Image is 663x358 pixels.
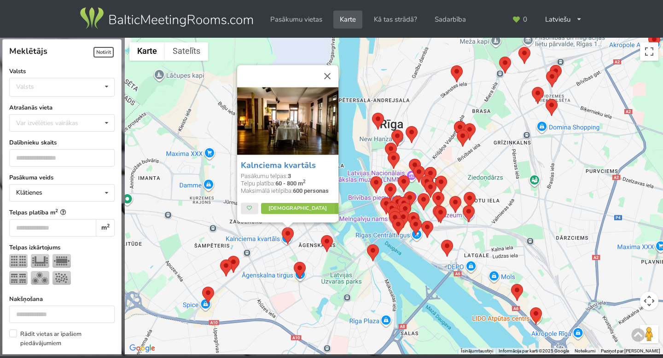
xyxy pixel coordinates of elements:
button: Aizvērt [316,65,338,87]
div: Telpu platība: [241,180,335,187]
a: Apgabala atvēršana pakalpojumā Google Maps (tiks atvērts jauns logs) [127,342,157,354]
a: Kā tas strādā? [367,11,424,29]
img: U-Veids [31,254,49,268]
img: Teātris [9,254,28,268]
span: Notīrīt [93,47,114,58]
a: Karte [333,11,362,29]
span: 0 [523,16,527,23]
div: Keywords by Traffic [102,54,155,60]
label: Dalībnieku skaits [9,138,115,147]
div: Var izvēlēties vairākas [14,117,99,128]
img: Pieņemšana [52,271,71,285]
strong: 3 [288,173,291,179]
button: Rādīt ielu karti [129,42,165,61]
img: Neierastas vietas | Rīga | Kalnciema kvartāls [237,87,338,155]
div: Latviešu [539,11,589,29]
img: logo_orange.svg [15,15,22,22]
img: tab_domain_overview_orange.svg [25,53,32,61]
img: tab_keywords_by_traffic_grey.svg [92,53,99,61]
div: Maksimālā ietilpība: [241,188,335,195]
label: Valsts [9,67,115,76]
label: Telpas platība m [9,208,115,217]
img: website_grey.svg [15,24,22,31]
div: Pasākumu telpas: [241,173,335,180]
sup: 2 [303,179,306,184]
button: Velciet cilvēciņa ikonu kartē, lai atvērtu ielas attēlu. [640,325,658,343]
a: Sadarbība [428,11,472,29]
img: Klase [9,271,28,285]
button: Rādīt satelīta fotogrāfisko datu bāzi [165,42,208,61]
label: Telpas izkārtojums [9,243,115,252]
span: Informācija par karti ©2025 Google [499,348,569,353]
a: Noteikumi (saite tiks atvērta jaunā cilnē) [575,348,595,353]
div: Valsts [16,83,34,91]
label: Rādīt vietas ar īpašiem piedāvājumiem [9,329,115,348]
button: Īsinājumtaustiņi [461,348,493,354]
sup: 2 [107,222,110,229]
div: Domain: [DOMAIN_NAME] [24,24,101,31]
button: Pārslēgt pilnekrāna skatu [640,42,658,61]
a: Paziņot par [PERSON_NAME] [601,348,660,353]
a: Kalnciema kvartāls [241,160,316,171]
div: v 4.0.25 [26,15,45,22]
a: Pasākumu vietas [264,11,329,29]
div: Domain Overview [35,54,82,60]
img: Google [127,342,157,354]
div: m [96,219,115,237]
img: Sapulce [52,254,71,268]
label: Pasākuma veids [9,173,115,182]
div: Klātienes [16,190,42,196]
span: Meklētājs [9,46,47,57]
img: Baltic Meeting Rooms [78,6,255,31]
label: Nakšņošana [9,294,115,304]
strong: 60 - 800 m [275,180,306,187]
img: Bankets [31,271,49,285]
strong: 600 personas [293,188,329,195]
label: Atrašanās vieta [9,103,115,112]
a: [DEMOGRAPHIC_DATA] [261,203,347,214]
sup: 2 [55,208,58,214]
button: Kartes kameras vadīklas [640,292,658,310]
